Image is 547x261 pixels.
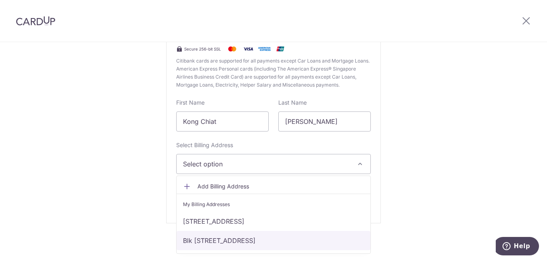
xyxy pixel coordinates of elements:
[176,111,269,132] input: Cardholder First Name
[184,46,221,52] span: Secure 256-bit SSL
[272,44,288,54] img: .alt.unionpay
[278,111,371,132] input: Cardholder Last Name
[176,57,371,89] span: Citibank cards are supported for all payments except Car Loans and Mortgage Loans. American Expre...
[176,99,205,107] label: First Name
[183,200,230,208] span: My Billing Addresses
[176,154,371,174] button: Select option
[177,212,370,231] a: [STREET_ADDRESS]
[176,176,371,254] ul: Select option
[256,44,272,54] img: .alt.amex
[183,159,350,169] span: Select option
[240,44,256,54] img: Visa
[496,237,539,257] iframe: Opens a widget where you can find more information
[176,141,233,149] label: Select Billing Address
[177,179,370,194] a: Add Billing Address
[177,231,370,250] a: Blk [STREET_ADDRESS]
[197,182,364,190] span: Add Billing Address
[224,44,240,54] img: Mastercard
[16,16,55,26] img: CardUp
[278,99,307,107] label: Last Name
